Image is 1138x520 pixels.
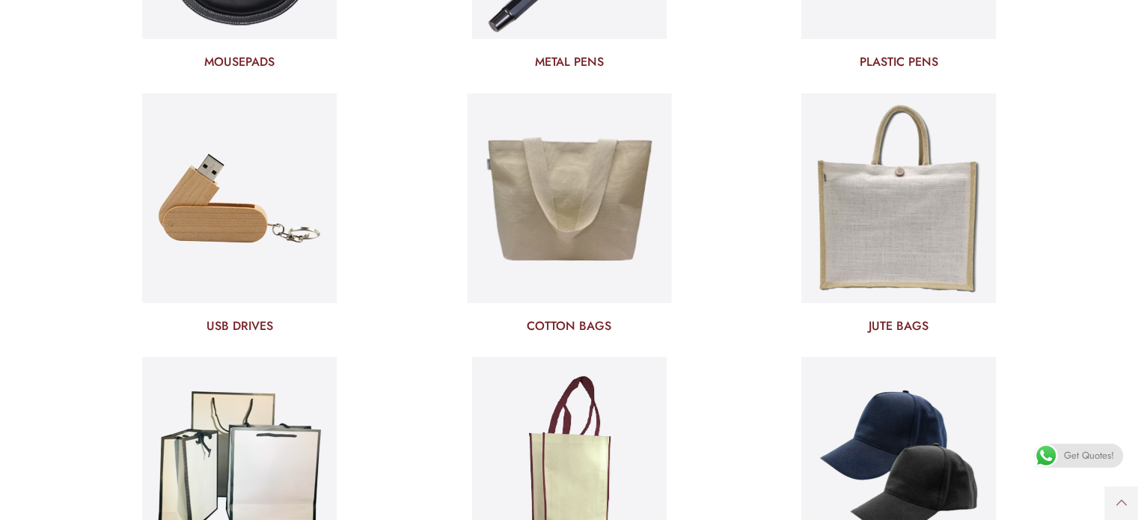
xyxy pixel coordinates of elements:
[86,54,393,70] a: MOUSEPADS
[415,318,722,334] a: COTTON BAGS
[415,54,722,70] a: METAL PENS
[86,318,393,334] a: USB DRIVES
[745,318,1052,334] a: JUTE BAGS
[1064,444,1114,468] span: Get Quotes!
[745,54,1052,70] a: PLASTIC PENS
